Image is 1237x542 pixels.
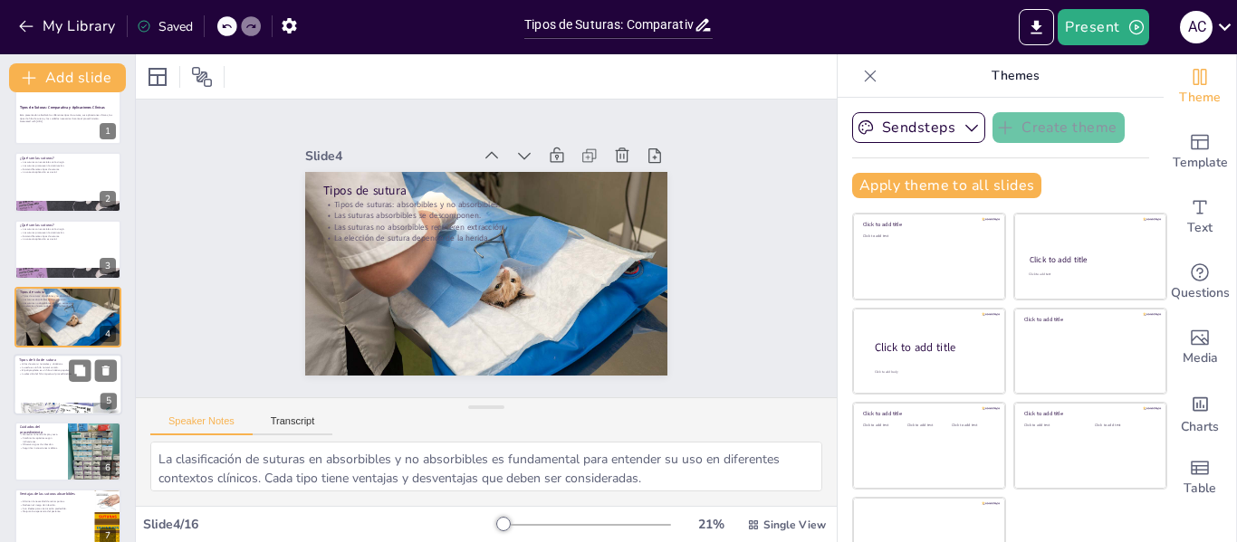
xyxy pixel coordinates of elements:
div: Add images, graphics, shapes or video [1164,315,1236,380]
button: Delete Slide [95,359,117,381]
p: Esta presentación abordará los diferentes tipos de suturas, sus aplicaciones clínicas, los tipos ... [20,114,116,120]
span: Single View [763,518,826,532]
button: Sendsteps [852,112,985,143]
textarea: La clasificación de suturas en absorbibles y no absorbibles es fundamental para entender su uso e... [150,442,822,491]
button: My Library [14,12,123,41]
p: Hilos de sutura: naturales y sintéticos. [19,362,117,366]
div: A C [1180,11,1213,43]
div: 1 [14,85,121,145]
span: Position [191,66,213,88]
span: Questions [1171,283,1230,303]
strong: Tipos de Suturas: Comparativa y Aplicaciones Clínicas [20,105,104,109]
button: Add slide [9,63,126,92]
p: Las suturas no absorbibles requieren extracción. [336,172,649,283]
div: Click to add title [1024,316,1154,323]
div: Click to add title [1030,254,1150,265]
div: Saved [137,18,193,35]
div: Change the overall theme [1164,54,1236,119]
p: Existen diferentes tipos de suturas. [20,234,116,238]
div: 3 [14,220,121,280]
div: Click to add text [952,423,992,428]
p: Seguir las instrucciones médicas. [20,446,62,450]
p: Las suturas promueven la cicatrización. [20,164,116,167]
p: Son ideales para cicatrización predecible. [20,507,90,510]
button: Apply theme to all slides [852,173,1041,198]
div: Click to add title [863,410,992,417]
div: Click to add text [1024,423,1081,428]
div: Add charts and graphs [1164,380,1236,445]
p: Observar signos de infección. [20,443,62,447]
div: 4 [14,287,121,347]
div: Get real-time input from your audience [1164,250,1236,315]
p: Mantener la herida limpia y seca. [20,433,62,437]
button: Speaker Notes [150,415,253,435]
p: Mejoran la experiencia del paciente. [20,510,90,514]
p: Existen diferentes tipos de suturas. [20,166,116,170]
button: Export to PowerPoint [1019,9,1054,45]
p: Cambiar los apósitos según indicaciones. [20,436,62,442]
div: Slide 4 / 16 [143,516,497,533]
button: A C [1180,9,1213,45]
div: Click to add body [875,369,989,374]
div: Slide 4 [340,96,504,164]
span: Charts [1181,417,1219,437]
span: Template [1173,153,1228,173]
p: ¿Qué son las suturas? [20,156,116,161]
div: 3 [100,258,116,274]
div: Add ready made slides [1164,119,1236,185]
p: Reducen el riesgo de infección. [20,504,90,508]
input: Insert title [524,12,694,38]
span: Theme [1179,88,1221,108]
p: Las suturas son esenciales en la cirugía. [20,227,116,231]
p: La correcta aplicación es crucial. [20,170,116,174]
span: Text [1187,218,1213,238]
div: 5 [101,393,117,409]
div: Click to add text [863,423,904,428]
div: 1 [100,123,116,139]
div: Layout [143,62,172,91]
div: Add a table [1164,445,1236,510]
p: Tipos de suturas: absorbibles y no absorbibles. [20,295,116,299]
p: Tipos de sutura [20,290,116,295]
div: Add text boxes [1164,185,1236,250]
div: Click to add text [1095,423,1152,428]
p: Las suturas son esenciales en la cirugía. [20,160,116,164]
span: Table [1184,479,1216,499]
p: El polipropileno es un hilo sintético popular. [19,368,117,372]
div: 21 % [689,516,733,533]
button: Present [1058,9,1148,45]
p: La elección del hilo impacta el procedimiento. [19,372,117,376]
p: ¿Qué son las suturas? [20,223,116,228]
div: Click to add text [863,234,992,239]
p: La elección de sutura depende de la herida. [20,305,116,309]
p: Tipos de sutura [347,135,662,252]
p: Generated with [URL] [20,120,116,124]
p: Tipos de hilo de sutura [19,357,117,362]
p: Las suturas absorbibles se descomponen. [20,299,116,302]
div: 2 [100,191,116,207]
div: 5 [14,354,122,415]
div: 6 [100,460,116,476]
button: Duplicate Slide [69,359,91,381]
p: Las suturas absorbibles se descomponen. [340,161,653,272]
p: Tipos de suturas: absorbibles y no absorbibles. [343,151,657,262]
div: Click to add text [1029,272,1149,277]
div: Click to add title [863,221,992,228]
span: Media [1183,348,1218,368]
p: La seda es un hilo natural común. [19,365,117,368]
p: La elección de sutura depende de la herida. [332,183,646,294]
p: Las suturas no absorbibles requieren extracción. [20,301,116,305]
button: Transcript [253,415,333,435]
p: La correcta aplicación es crucial. [20,237,116,241]
p: Themes [885,54,1146,98]
div: 4 [100,326,116,342]
div: Click to add title [875,339,991,355]
p: Eliminan la necesidad de retirar puntos. [20,500,90,504]
p: Ventajas de las suturas absorbibles [20,492,90,498]
div: Click to add text [907,423,948,428]
div: Click to add title [1024,410,1154,417]
button: Create theme [992,112,1125,143]
p: Las suturas promueven la cicatrización. [20,231,116,234]
div: 2 [14,152,121,212]
div: 6 [14,422,121,481]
